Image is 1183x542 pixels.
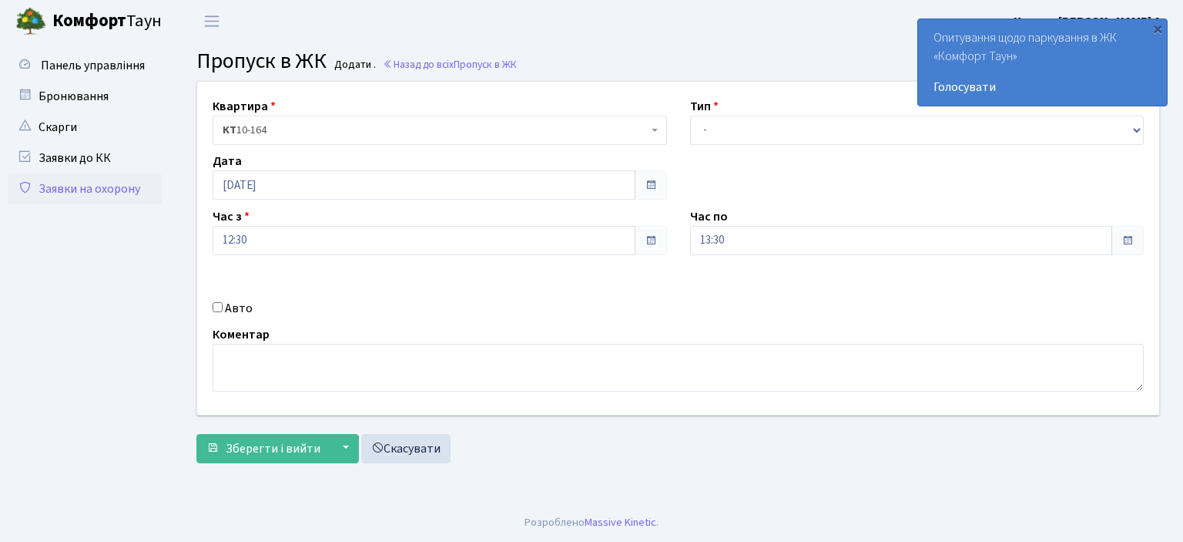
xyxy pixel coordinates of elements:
[213,325,270,344] label: Коментар
[223,123,236,138] b: КТ
[223,123,648,138] span: <b>КТ</b>&nbsp;&nbsp;&nbsp;&nbsp;10-164
[8,81,162,112] a: Бронювання
[213,116,667,145] span: <b>КТ</b>&nbsp;&nbsp;&nbsp;&nbsp;10-164
[15,6,46,37] img: logo.png
[8,112,162,143] a: Скарги
[52,8,126,33] b: Комфорт
[1014,12,1165,31] a: Цитрус [PERSON_NAME] А.
[933,78,1151,96] a: Голосувати
[8,143,162,173] a: Заявки до КК
[1150,21,1165,36] div: ×
[213,207,250,226] label: Час з
[454,57,517,72] span: Пропуск в ЖК
[361,434,451,463] a: Скасувати
[196,45,327,76] span: Пропуск в ЖК
[52,8,162,35] span: Таун
[1014,13,1165,30] b: Цитрус [PERSON_NAME] А.
[690,207,728,226] label: Час по
[8,173,162,204] a: Заявки на охорону
[690,97,719,116] label: Тип
[524,514,659,531] div: Розроблено .
[331,59,376,72] small: Додати .
[213,152,242,170] label: Дата
[226,440,320,457] span: Зберегти і вийти
[585,514,656,530] a: Massive Kinetic
[193,8,231,34] button: Переключити навігацію
[213,97,276,116] label: Квартира
[196,434,330,463] button: Зберегти і вийти
[225,299,253,318] label: Авто
[918,19,1167,106] div: Опитування щодо паркування в ЖК «Комфорт Таун»
[383,57,517,72] a: Назад до всіхПропуск в ЖК
[8,50,162,81] a: Панель управління
[41,57,145,74] span: Панель управління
